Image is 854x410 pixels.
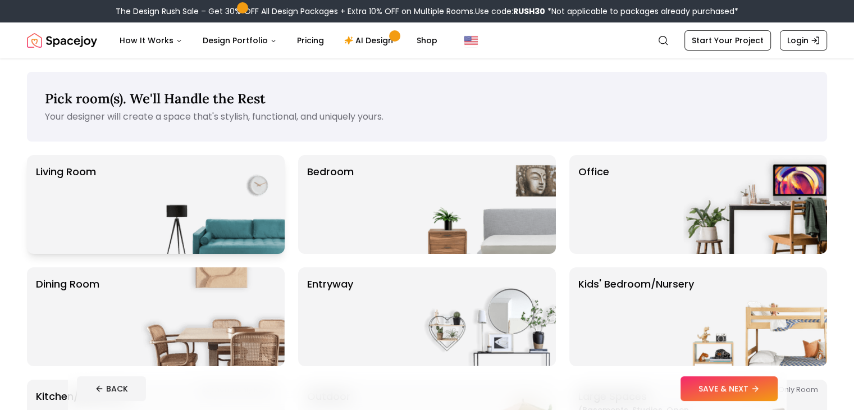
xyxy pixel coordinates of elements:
b: RUSH30 [513,6,545,17]
a: Login [780,30,827,51]
button: How It Works [111,29,191,52]
img: Dining Room [141,267,285,366]
img: Office [683,155,827,254]
a: Shop [408,29,446,52]
span: Use code: [475,6,545,17]
a: AI Design [335,29,405,52]
p: Living Room [36,164,96,245]
button: BACK [77,376,146,401]
p: Office [578,164,609,245]
button: SAVE & NEXT [681,376,778,401]
p: Kids' Bedroom/Nursery [578,276,694,357]
a: Pricing [288,29,333,52]
img: Bedroom [412,155,556,254]
p: Dining Room [36,276,99,357]
div: The Design Rush Sale – Get 30% OFF All Design Packages + Extra 10% OFF on Multiple Rooms. [116,6,738,17]
img: United States [464,34,478,47]
p: entryway [307,276,353,357]
img: Spacejoy Logo [27,29,97,52]
button: Design Portfolio [194,29,286,52]
nav: Main [111,29,446,52]
a: Spacejoy [27,29,97,52]
p: Bedroom [307,164,354,245]
img: Living Room [141,155,285,254]
span: *Not applicable to packages already purchased* [545,6,738,17]
span: Pick room(s). We'll Handle the Rest [45,90,266,107]
p: Your designer will create a space that's stylish, functional, and uniquely yours. [45,110,809,124]
img: entryway [412,267,556,366]
nav: Global [27,22,827,58]
img: Kids' Bedroom/Nursery [683,267,827,366]
a: Start Your Project [684,30,771,51]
